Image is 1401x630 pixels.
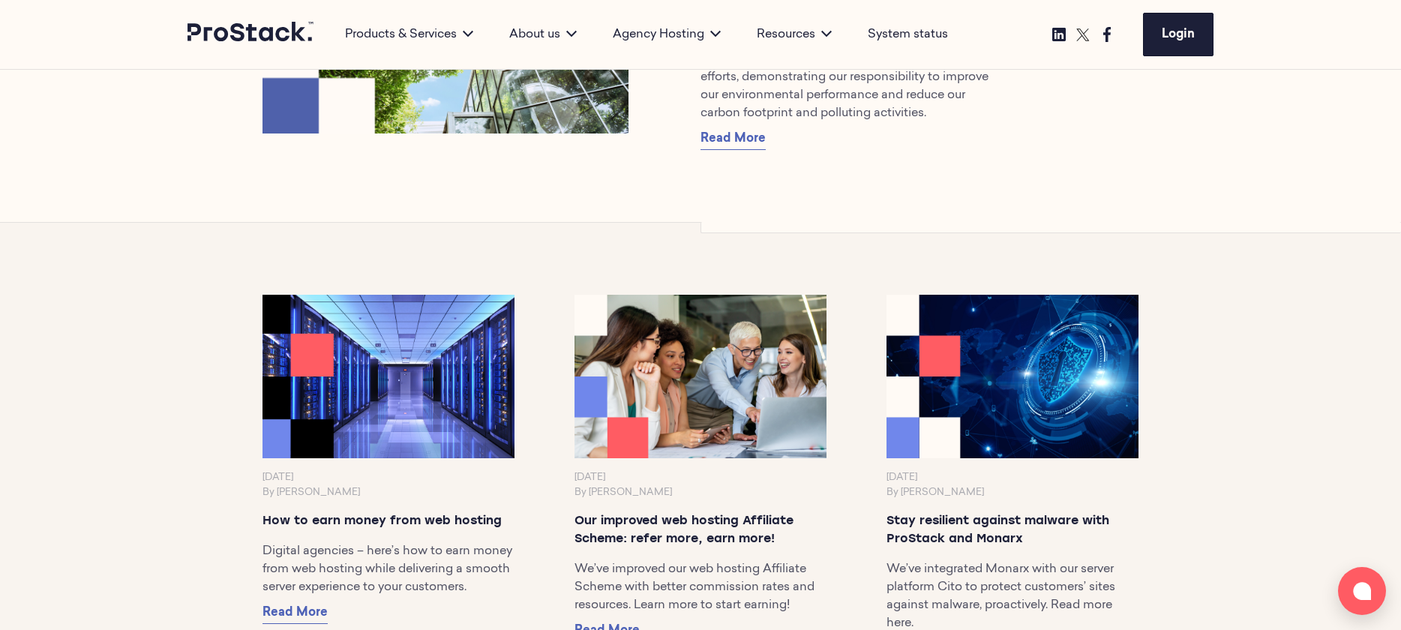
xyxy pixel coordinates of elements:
[262,607,328,619] span: Read More
[327,25,491,43] div: Products & Services
[700,133,766,145] span: Read More
[1162,28,1195,40] span: Login
[574,560,826,614] p: We’ve improved our web hosting Affiliate Scheme with better commission rates and resources. Learn...
[739,25,850,43] div: Resources
[574,512,826,548] p: Our improved web hosting Affiliate Scheme: refer more, earn more!
[1338,567,1386,615] button: Open chat window
[262,512,514,530] p: How to earn money from web hosting
[886,512,1138,548] p: Stay resilient against malware with ProStack and Monarx
[262,485,514,500] p: By [PERSON_NAME]
[262,542,514,596] p: Digital agencies – here’s how to earn money from web hosting while delivering a smooth server exp...
[868,25,948,43] a: System status
[262,470,514,485] p: [DATE]
[886,485,1138,500] p: By [PERSON_NAME]
[574,470,826,485] p: [DATE]
[886,295,1138,458] img: 234a9bc7-21e3-4584-8dd5-79b977bbbe91-768x468.png
[574,485,826,500] p: By [PERSON_NAME]
[574,295,826,458] img: Prostack-BlogImage-Aug25-ASL-768x468.png
[491,25,595,43] div: About us
[262,602,328,624] a: Read More
[886,470,1138,485] p: [DATE]
[256,290,521,462] img: Prostack-BlogImage-Aug25-MaximisingRevenuefromHosting-768x468.png
[700,128,766,150] a: Read More
[187,22,315,47] a: Prostack logo
[1143,13,1213,56] a: Login
[595,25,739,43] div: Agency Hosting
